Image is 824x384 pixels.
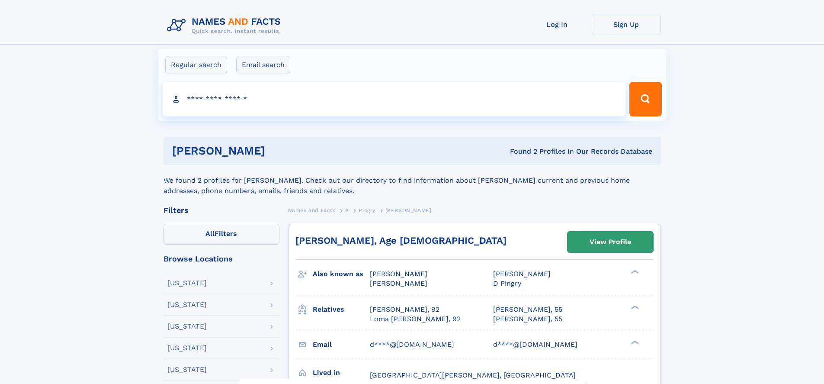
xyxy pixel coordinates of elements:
div: View Profile [590,232,631,252]
div: [US_STATE] [167,366,207,373]
h3: Lived in [313,365,370,380]
a: Sign Up [592,14,661,35]
a: Names and Facts [288,205,336,216]
div: Browse Locations [164,255,279,263]
a: [PERSON_NAME], 55 [493,305,562,314]
a: Log In [523,14,592,35]
div: [US_STATE] [167,301,207,308]
span: [PERSON_NAME] [370,270,427,278]
span: [PERSON_NAME] [493,270,551,278]
a: [PERSON_NAME], 55 [493,314,562,324]
div: [US_STATE] [167,280,207,287]
a: [PERSON_NAME], Age [DEMOGRAPHIC_DATA] [295,235,507,246]
h3: Relatives [313,302,370,317]
div: ❯ [629,339,639,345]
a: Pingry [359,205,375,216]
div: ❯ [629,304,639,310]
img: Logo Names and Facts [164,14,288,37]
div: Filters [164,207,279,214]
input: search input [163,82,626,116]
span: Pingry [359,207,375,213]
div: ❯ [629,269,639,275]
span: [PERSON_NAME] [385,207,432,213]
span: All [205,229,215,238]
div: Found 2 Profiles In Our Records Database [388,147,652,156]
span: D Pingry [493,279,521,287]
a: [PERSON_NAME], 92 [370,305,439,314]
h1: [PERSON_NAME] [172,145,388,156]
div: [US_STATE] [167,345,207,352]
span: [GEOGRAPHIC_DATA][PERSON_NAME], [GEOGRAPHIC_DATA] [370,371,576,379]
span: P [345,207,349,213]
h3: Also known as [313,267,370,281]
a: Loma [PERSON_NAME], 92 [370,314,461,324]
a: P [345,205,349,216]
label: Email search [236,56,290,74]
a: View Profile [568,232,653,252]
div: We found 2 profiles for [PERSON_NAME]. Check out our directory to find information about [PERSON_... [164,165,661,196]
span: [PERSON_NAME] [370,279,427,287]
h3: Email [313,337,370,352]
button: Search Button [629,82,661,116]
label: Regular search [165,56,227,74]
div: [US_STATE] [167,323,207,330]
label: Filters [164,224,279,245]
